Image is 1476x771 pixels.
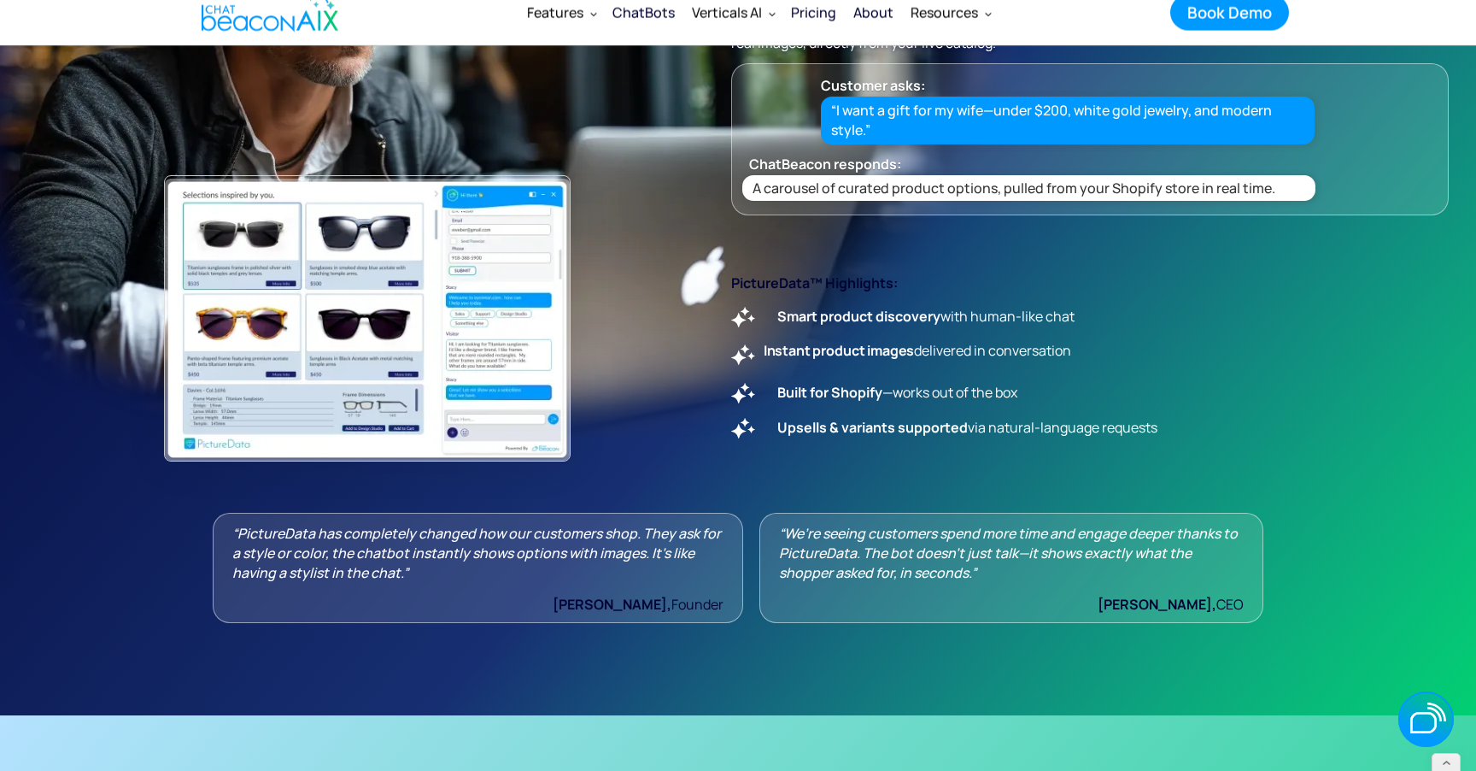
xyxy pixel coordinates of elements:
[764,341,914,360] strong: Instant product images
[777,307,940,326] strong: Smart product discovery
[1098,595,1216,614] strong: [PERSON_NAME],
[777,307,1075,326] span: with human-like chat
[777,418,968,437] strong: Upsells & variants supported
[777,418,1157,437] span: via natural-language requests
[764,338,1071,362] p: delivered in conversation
[985,9,992,16] img: Dropdown
[831,101,1306,140] div: “I want a gift for my wife—under $200, white gold jewelry, and modern style.”
[769,9,776,16] img: Dropdown
[777,383,1017,402] span: —works out of the box
[779,524,1238,582] em: “We’re seeing customers spend more time and engage deeper thanks to PictureData. The bot doesn’t ...
[731,274,898,292] strong: PictureData™ Highlights:
[590,9,597,16] img: Dropdown
[553,595,671,614] strong: [PERSON_NAME],
[749,155,901,174] strong: ChatBeacon responds:
[753,180,1311,197] div: A carousel of curated product options, pulled from your Shopify store in real time.
[1187,1,1272,23] div: Book Demo
[232,524,721,582] em: “PictureData has completely changed how our customers shop. They ask for a style or color, the ch...
[777,383,882,402] strong: Built for Shopify
[821,76,925,95] strong: Customer asks:
[232,592,723,616] div: Founder
[779,592,1244,616] div: CEO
